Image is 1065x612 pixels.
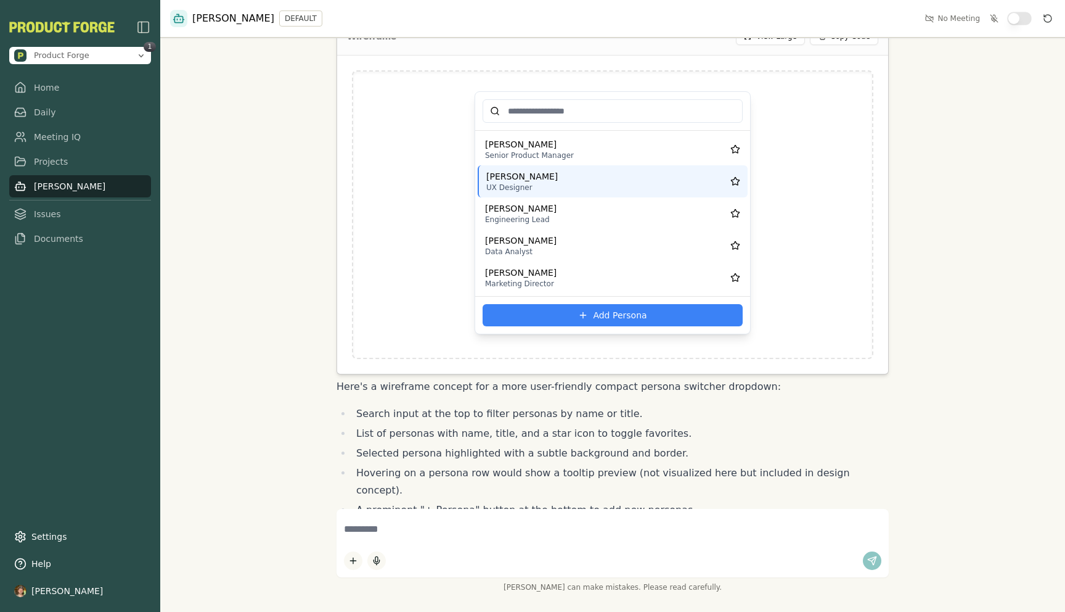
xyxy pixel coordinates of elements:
[485,267,730,279] div: [PERSON_NAME]
[9,228,151,250] a: Documents
[9,126,151,148] a: Meeting IQ
[9,101,151,123] a: Daily
[485,279,730,289] div: Marketing Director
[9,151,151,173] a: Projects
[337,582,889,592] span: [PERSON_NAME] can make mistakes. Please read carefully.
[144,42,156,52] span: 1
[485,151,730,160] div: Senior Product Manager
[344,552,362,570] button: Add content to chat
[14,49,27,62] img: Product Forge
[136,20,151,35] img: sidebar
[483,304,743,326] button: Add Persona
[9,47,151,64] button: Open organization switcher
[9,76,151,99] a: Home
[485,247,730,257] div: Data Analyst
[14,585,27,597] img: profile
[192,11,274,26] span: [PERSON_NAME]
[352,465,889,498] li: Hovering on a persona row would show a tooltip preview (not visualized here but included in desig...
[937,14,980,23] span: No Meeting
[352,445,889,461] li: Selected persona highlighted with a subtle background and border.
[9,526,151,548] a: Settings
[352,405,889,422] li: Search input at the top to filter personas by name or title.
[9,580,151,602] button: [PERSON_NAME]
[485,234,730,247] div: [PERSON_NAME]
[9,22,115,33] img: Product Forge
[34,50,89,61] span: Product Forge
[337,379,889,394] p: Here's a wireframe concept for a more user-friendly compact persona switcher dropdown:
[486,170,730,183] div: [PERSON_NAME]
[9,203,151,225] a: Issues
[279,10,322,27] button: DEFAULT
[9,175,151,197] a: [PERSON_NAME]
[486,183,730,192] div: UX Designer
[863,552,881,570] button: Send message
[352,502,889,518] li: A prominent "+ Persona" button at the bottom to add new personas.
[485,138,730,151] div: [PERSON_NAME]
[9,553,151,575] button: Help
[367,552,386,570] button: Start dictation
[485,215,730,225] div: Engineering Lead
[9,22,115,33] button: PF-Logo
[1040,11,1055,26] button: Reset conversation
[352,425,889,442] li: List of personas with name, title, and a star icon to toggle favorites.
[485,202,730,215] div: [PERSON_NAME]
